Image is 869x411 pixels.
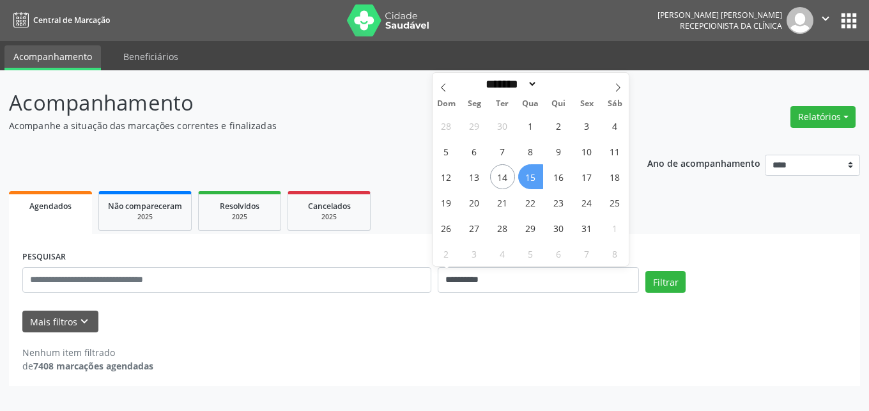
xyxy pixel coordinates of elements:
span: Outubro 4, 2025 [603,113,627,138]
span: Outubro 31, 2025 [574,215,599,240]
span: Outubro 12, 2025 [434,164,459,189]
p: Acompanhamento [9,87,604,119]
div: 2025 [108,212,182,222]
button: apps [838,10,860,32]
label: PESQUISAR [22,247,66,267]
span: Outubro 26, 2025 [434,215,459,240]
button:  [813,7,838,34]
p: Acompanhe a situação das marcações correntes e finalizadas [9,119,604,132]
span: Cancelados [308,201,351,212]
span: Novembro 6, 2025 [546,241,571,266]
input: Year [537,77,580,91]
span: Outubro 16, 2025 [546,164,571,189]
span: Novembro 7, 2025 [574,241,599,266]
span: Outubro 22, 2025 [518,190,543,215]
img: img [787,7,813,34]
i: keyboard_arrow_down [77,314,91,329]
span: Outubro 2, 2025 [546,113,571,138]
span: Setembro 28, 2025 [434,113,459,138]
span: Outubro 27, 2025 [462,215,487,240]
span: Outubro 10, 2025 [574,139,599,164]
span: Sex [573,100,601,108]
span: Outubro 29, 2025 [518,215,543,240]
span: Novembro 8, 2025 [603,241,627,266]
span: Novembro 2, 2025 [434,241,459,266]
span: Outubro 7, 2025 [490,139,515,164]
span: Novembro 4, 2025 [490,241,515,266]
span: Não compareceram [108,201,182,212]
span: Outubro 25, 2025 [603,190,627,215]
span: Seg [460,100,488,108]
button: Relatórios [790,106,856,128]
span: Outubro 20, 2025 [462,190,487,215]
a: Central de Marcação [9,10,110,31]
span: Outubro 1, 2025 [518,113,543,138]
span: Outubro 21, 2025 [490,190,515,215]
span: Setembro 30, 2025 [490,113,515,138]
span: Outubro 6, 2025 [462,139,487,164]
div: 2025 [208,212,272,222]
span: Outubro 8, 2025 [518,139,543,164]
span: Central de Marcação [33,15,110,26]
span: Novembro 5, 2025 [518,241,543,266]
span: Outubro 13, 2025 [462,164,487,189]
a: Beneficiários [114,45,187,68]
span: Sáb [601,100,629,108]
span: Dom [433,100,461,108]
span: Outubro 3, 2025 [574,113,599,138]
span: Ter [488,100,516,108]
a: Acompanhamento [4,45,101,70]
button: Mais filtroskeyboard_arrow_down [22,311,98,333]
strong: 7408 marcações agendadas [33,360,153,372]
span: Outubro 30, 2025 [546,215,571,240]
span: Outubro 11, 2025 [603,139,627,164]
span: Agendados [29,201,72,212]
span: Resolvidos [220,201,259,212]
span: Outubro 23, 2025 [546,190,571,215]
span: Recepcionista da clínica [680,20,782,31]
span: Novembro 3, 2025 [462,241,487,266]
span: Setembro 29, 2025 [462,113,487,138]
button: Filtrar [645,271,686,293]
select: Month [482,77,538,91]
span: Qui [544,100,573,108]
div: 2025 [297,212,361,222]
span: Outubro 17, 2025 [574,164,599,189]
span: Outubro 15, 2025 [518,164,543,189]
span: Outubro 28, 2025 [490,215,515,240]
p: Ano de acompanhamento [647,155,760,171]
div: [PERSON_NAME] [PERSON_NAME] [658,10,782,20]
span: Outubro 19, 2025 [434,190,459,215]
span: Novembro 1, 2025 [603,215,627,240]
span: Outubro 5, 2025 [434,139,459,164]
i:  [819,12,833,26]
span: Outubro 18, 2025 [603,164,627,189]
span: Outubro 14, 2025 [490,164,515,189]
div: Nenhum item filtrado [22,346,153,359]
span: Outubro 24, 2025 [574,190,599,215]
span: Outubro 9, 2025 [546,139,571,164]
span: Qua [516,100,544,108]
div: de [22,359,153,373]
